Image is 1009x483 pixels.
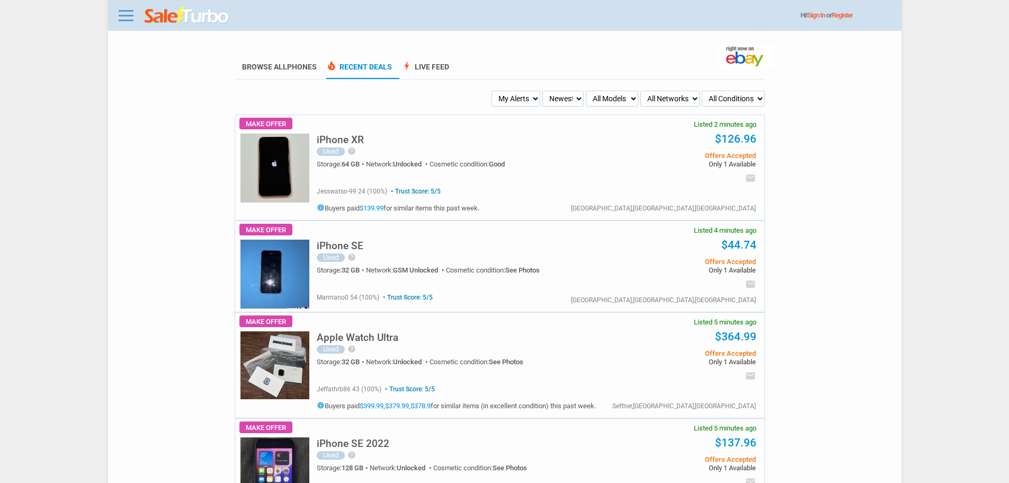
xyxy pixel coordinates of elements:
[347,451,356,459] i: help
[317,345,345,354] div: Used
[239,118,292,129] span: Make Offer
[694,227,756,234] span: Listed 4 minutes ago
[317,147,345,156] div: Used
[317,243,363,251] a: iPhone SE
[489,358,523,366] span: See Photos
[240,331,309,399] img: s-l225.jpg
[317,137,364,145] a: iPhone XR
[317,253,345,262] div: Used
[596,161,755,168] span: Only 1 Available
[505,266,540,274] span: See Photos
[342,160,360,168] span: 64 GB
[317,464,370,471] div: Storage:
[694,425,756,432] span: Listed 5 minutes ago
[596,258,755,265] span: Offers Accepted
[347,147,356,155] i: help
[242,63,317,71] a: Browse AllPhones
[383,385,435,393] span: Trust Score: 5/5
[826,12,853,19] span: or
[571,297,756,303] div: [GEOGRAPHIC_DATA],[GEOGRAPHIC_DATA],[GEOGRAPHIC_DATA]
[347,253,356,261] i: help
[239,421,292,433] span: Make Offer
[326,60,337,71] span: local_fire_department
[317,294,379,301] span: marmano0 54 (100%)
[366,267,446,274] div: Network:
[360,204,383,212] a: $139.99
[430,161,505,168] div: Cosmetic condition:
[596,464,755,471] span: Only 1 Available
[401,60,412,71] span: bolt
[317,401,325,409] i: info
[715,436,756,449] a: $137.96
[715,330,756,343] a: $364.99
[317,204,325,212] i: info
[317,358,366,365] div: Storage:
[287,63,317,71] span: Phones
[745,279,756,289] i: email
[433,464,527,471] div: Cosmetic condition:
[145,7,230,26] img: saleturbo.com - Online Deals and Discount Coupons
[347,345,356,353] i: help
[493,464,527,472] span: See Photos
[801,12,808,19] span: Hi!
[612,403,756,409] div: Seffner,[GEOGRAPHIC_DATA],[GEOGRAPHIC_DATA]
[239,315,292,327] span: Make Offer
[317,441,389,449] a: iPhone SE 2022
[832,12,853,19] a: Register
[360,402,383,410] a: $399.99
[393,266,438,274] span: GSM Unlocked
[317,204,479,212] h5: Buyers paid for similar items this past week.
[694,319,756,326] span: Listed 5 minutes ago
[715,133,756,145] a: $126.96
[745,371,756,381] i: email
[596,456,755,463] span: Offers Accepted
[401,63,449,79] a: boltLive Feed
[410,402,431,410] a: $378.9
[342,464,363,472] span: 128 GB
[596,267,755,274] span: Only 1 Available
[317,241,363,251] h5: iPhone SE
[317,267,366,274] div: Storage:
[370,464,433,471] div: Network:
[342,358,360,366] span: 32 GB
[430,358,523,365] div: Cosmetic condition:
[240,134,309,203] img: s-l225.jpg
[446,267,540,274] div: Cosmetic condition:
[326,63,392,79] a: local_fire_departmentRecent Deals
[366,358,430,365] div: Network:
[317,401,596,409] h5: Buyers paid , , for similar items (in excellent condition) this past week.
[721,239,756,251] a: $44.74
[596,350,755,357] span: Offers Accepted
[240,240,309,309] img: s-l225.jpg
[381,294,433,301] span: Trust Score: 5/5
[317,188,387,195] span: jesswatso-99 24 (100%)
[366,161,430,168] div: Network:
[596,152,755,159] span: Offers Accepted
[489,160,505,168] span: Good
[389,188,441,195] span: Trust Score: 5/5
[317,385,381,393] span: jeffathrb86 43 (100%)
[385,402,409,410] a: $379.99
[596,358,755,365] span: Only 1 Available
[317,438,389,449] h5: iPhone SE 2022
[393,160,422,168] span: Unlocked
[694,121,756,128] span: Listed 2 minutes ago
[317,161,366,168] div: Storage:
[571,205,756,212] div: [GEOGRAPHIC_DATA],[GEOGRAPHIC_DATA],[GEOGRAPHIC_DATA]
[808,12,825,19] a: Sign In
[745,173,756,183] i: email
[317,135,364,145] h5: iPhone XR
[397,464,425,472] span: Unlocked
[342,266,360,274] span: 32 GB
[239,224,292,235] span: Make Offer
[317,332,398,343] h5: Apple Watch Ultra
[317,451,345,460] div: Used
[393,358,422,366] span: Unlocked
[317,335,398,343] a: Apple Watch Ultra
